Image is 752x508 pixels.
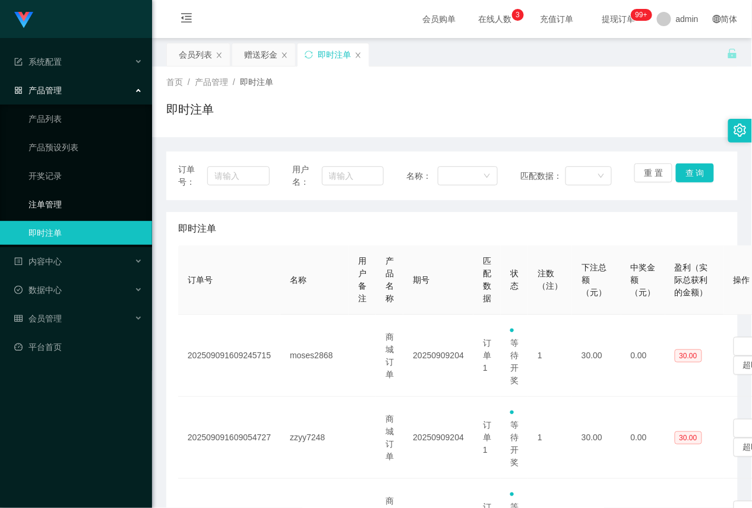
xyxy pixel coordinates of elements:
[621,397,665,479] td: 0.00
[207,166,269,185] input: 请输入
[413,275,429,285] span: 期号
[676,163,714,182] button: 查 询
[292,163,321,188] span: 用户名：
[631,9,652,21] sup: 1219
[512,9,524,21] sup: 3
[528,397,572,479] td: 1
[598,172,605,181] i: 图标: down
[483,338,491,373] span: 订单1
[240,77,273,87] span: 即时注单
[376,397,403,479] td: 商城订单
[516,9,520,21] p: 3
[403,397,473,479] td: 20250909204
[178,222,216,236] span: 即时注单
[483,256,491,303] span: 匹配数据
[14,58,23,66] i: 图标: form
[621,315,665,397] td: 0.00
[675,431,702,444] span: 30.00
[734,275,750,285] span: 操作
[473,15,518,23] span: 在线人数
[572,397,621,479] td: 30.00
[406,170,438,182] span: 名称：
[631,263,656,297] span: 中奖金额（元）
[727,48,738,59] i: 图标: unlock
[188,275,213,285] span: 订单号
[305,51,313,59] i: 图标: sync
[14,257,62,266] span: 内容中心
[528,315,572,397] td: 1
[318,43,351,66] div: 即时注单
[14,86,23,94] i: 图标: appstore-o
[290,275,307,285] span: 名称
[538,269,563,291] span: 注数（注）
[322,166,384,185] input: 请输入
[29,164,143,188] a: 开奖记录
[510,326,519,385] span: 等待开奖
[14,12,33,29] img: logo.9652507e.png
[675,349,702,362] span: 30.00
[244,43,277,66] div: 赠送彩金
[675,263,708,297] span: 盈利（实际总获利的金额）
[14,257,23,266] i: 图标: profile
[178,315,280,397] td: 202509091609245715
[29,193,143,216] a: 注单管理
[358,256,366,303] span: 用户备注
[166,100,214,118] h1: 即时注单
[29,221,143,245] a: 即时注单
[179,43,212,66] div: 会员列表
[166,1,207,39] i: 图标: menu-fold
[596,15,642,23] span: 提现订单
[233,77,235,87] span: /
[483,420,491,455] span: 订单1
[178,163,207,188] span: 订单号：
[386,256,394,303] span: 产品名称
[14,285,62,295] span: 数据中心
[195,77,228,87] span: 产品管理
[376,315,403,397] td: 商城订单
[280,315,349,397] td: moses2868
[520,170,565,182] span: 匹配数据：
[14,314,23,323] i: 图标: table
[355,52,362,59] i: 图标: close
[166,77,183,87] span: 首页
[14,57,62,67] span: 系统配置
[713,15,721,23] i: 图标: global
[572,315,621,397] td: 30.00
[216,52,223,59] i: 图标: close
[484,172,491,181] i: 图标: down
[29,107,143,131] a: 产品列表
[510,408,519,467] span: 等待开奖
[582,263,606,297] span: 下注总额（元）
[734,124,747,137] i: 图标: setting
[188,77,190,87] span: /
[14,86,62,95] span: 产品管理
[634,163,672,182] button: 重 置
[29,135,143,159] a: 产品预设列表
[14,286,23,294] i: 图标: check-circle-o
[14,314,62,323] span: 会员管理
[403,315,473,397] td: 20250909204
[281,52,288,59] i: 图标: close
[510,269,519,291] span: 状态
[280,397,349,479] td: zzyy7248
[14,335,143,359] a: 图标: dashboard平台首页
[178,397,280,479] td: 202509091609054727
[535,15,580,23] span: 充值订单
